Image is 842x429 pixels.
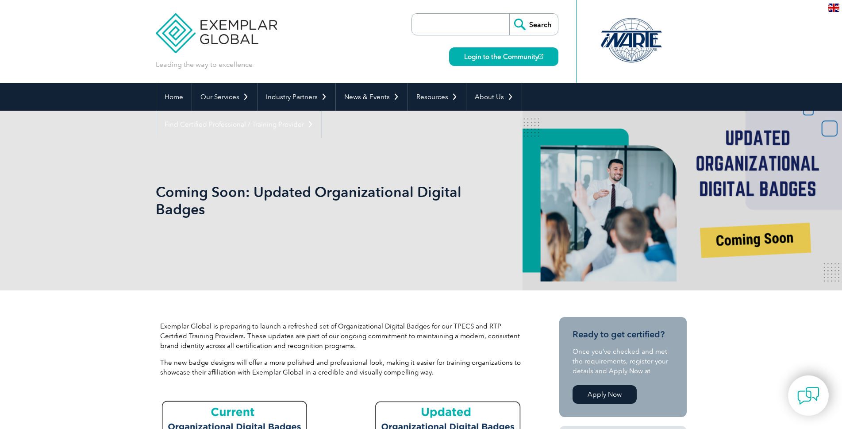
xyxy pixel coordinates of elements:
[156,111,322,138] a: Find Certified Professional / Training Provider
[573,385,637,404] a: Apply Now
[408,83,466,111] a: Resources
[160,321,523,351] p: Exemplar Global is preparing to launch a refreshed set of Organizational Digital Badges for our T...
[156,183,496,218] h1: Coming Soon: Updated Organizational Digital Badges
[258,83,335,111] a: Industry Partners
[509,14,558,35] input: Search
[156,83,192,111] a: Home
[828,4,839,12] img: en
[192,83,257,111] a: Our Services
[336,83,408,111] a: News & Events
[156,60,253,70] p: Leading the way to excellence
[797,385,819,407] img: contact-chat.png
[449,47,558,66] a: Login to the Community
[160,358,523,377] p: The new badge designs will offer a more polished and professional look, making it easier for trai...
[466,83,522,111] a: About Us
[538,54,543,59] img: open_square.png
[573,347,673,376] p: Once you’ve checked and met the requirements, register your details and Apply Now at
[573,329,673,340] h3: Ready to get certified?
